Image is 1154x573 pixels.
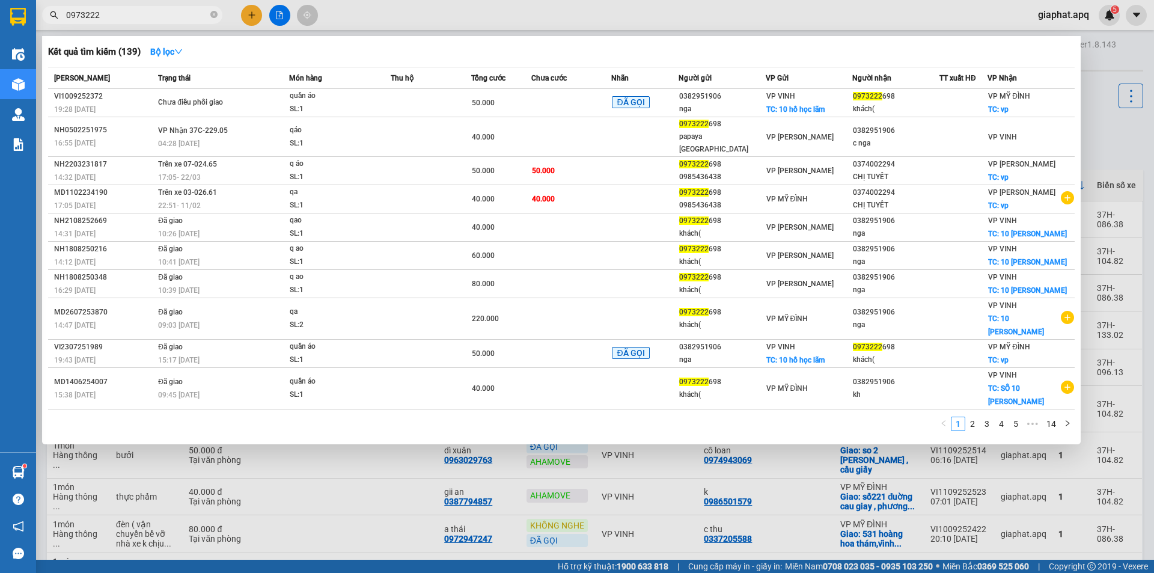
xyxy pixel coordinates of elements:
span: VP [PERSON_NAME] [766,251,834,260]
span: 19:43 [DATE] [54,356,96,364]
span: 14:32 [DATE] [54,173,96,182]
a: 3 [980,417,994,431]
span: VP VINH [988,245,1017,253]
strong: PHIẾU GỬI HÀNG [50,85,147,98]
span: VP [PERSON_NAME] [766,133,834,141]
a: 2 [966,417,979,431]
li: 14 [1042,417,1060,431]
div: 0382951906 [853,306,939,319]
span: Tổng cước [471,74,505,82]
span: plus-circle [1061,381,1074,394]
span: Nhãn [611,74,629,82]
div: q ao [290,271,380,284]
span: VP Nhận [988,74,1017,82]
span: 50.000 [472,167,495,175]
button: left [936,417,951,431]
div: nga [853,319,939,331]
span: 16:29 [DATE] [54,286,96,295]
span: VP [PERSON_NAME] [766,167,834,175]
span: 17:05 - 22/03 [158,173,201,182]
li: 1 [951,417,965,431]
span: 40.000 [532,195,555,203]
strong: Bộ lọc [150,47,183,57]
span: TC: 10 [PERSON_NAME] [988,230,1067,238]
span: left [940,420,947,427]
div: kh [853,388,939,401]
div: SL: 2 [290,319,380,332]
img: solution-icon [12,138,25,151]
div: SL: 1 [290,256,380,269]
div: SL: 1 [290,388,380,402]
div: NH1808250348 [54,271,154,284]
div: qao [290,214,380,227]
span: 40.000 [472,384,495,393]
div: VI2307251989 [54,341,154,354]
div: qa [290,186,380,199]
div: khách( [679,227,765,240]
span: Người gửi [679,74,712,82]
img: warehouse-icon [12,48,25,61]
span: 19:28 [DATE] [54,105,96,114]
div: 698 [679,271,765,284]
span: 14:47 [DATE] [54,321,96,329]
div: nga [679,354,765,366]
span: 22:51 - 11/02 [158,201,201,210]
span: 0973222 [679,120,709,128]
span: VP [PERSON_NAME] [988,160,1055,168]
div: khách( [679,284,765,296]
div: 698 [679,243,765,256]
button: right [1060,417,1075,431]
span: 40.000 [472,133,495,141]
span: search [50,11,58,19]
img: logo-vxr [10,8,26,26]
div: 0382951906 [853,215,939,227]
span: message [13,548,24,559]
span: 60.000 [472,251,495,260]
div: 0382951906 [853,243,939,256]
div: qa [290,305,380,319]
span: VP VINH [988,216,1017,225]
span: 09:03 [DATE] [158,321,200,329]
span: VP [PERSON_NAME] [766,280,834,288]
span: VP VINH [988,133,1017,141]
span: TC: 10 hồ học lãm [766,356,825,364]
span: right [1064,420,1071,427]
span: 10:41 [DATE] [158,258,200,266]
span: 09:45 [DATE] [158,391,200,399]
div: VI1009252372 [54,90,154,103]
span: 10:39 [DATE] [158,286,200,295]
span: Trạng thái [158,74,191,82]
div: quần áo [290,340,380,354]
div: CHỊ TUYẾT [853,171,939,183]
span: VP MỸ ĐÌNH [988,343,1030,351]
div: 0985436438 [679,199,765,212]
span: 50.000 [472,349,495,358]
img: warehouse-icon [12,466,25,479]
span: VP MỸ ĐÌNH [988,92,1030,100]
div: nga [679,103,765,115]
span: TC: vp [988,173,1009,182]
span: 220.000 [472,314,499,323]
span: TC: vp [988,356,1009,364]
span: 0973222 [679,160,709,168]
sup: 1 [23,464,26,468]
span: 10:26 [DATE] [158,230,200,238]
button: Bộ lọcdown [141,42,192,61]
div: SL: 1 [290,284,380,297]
span: 04:28 [DATE] [158,139,200,148]
div: nga [853,256,939,268]
div: NH0502251975 [54,124,154,136]
div: 698 [679,306,765,319]
div: khách( [679,388,765,401]
div: 0985436438 [679,171,765,183]
span: TC: vp [988,201,1009,210]
span: VP Nhận 37C-229.05 [158,126,228,135]
span: Đã giao [158,273,183,281]
li: Previous Page [936,417,951,431]
div: nga [853,284,939,296]
span: Trên xe 03-026.61 [158,188,217,197]
img: warehouse-icon [12,78,25,91]
span: ĐÃ GỌI [612,347,649,359]
span: 40.000 [472,223,495,231]
span: Đã giao [158,378,183,386]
